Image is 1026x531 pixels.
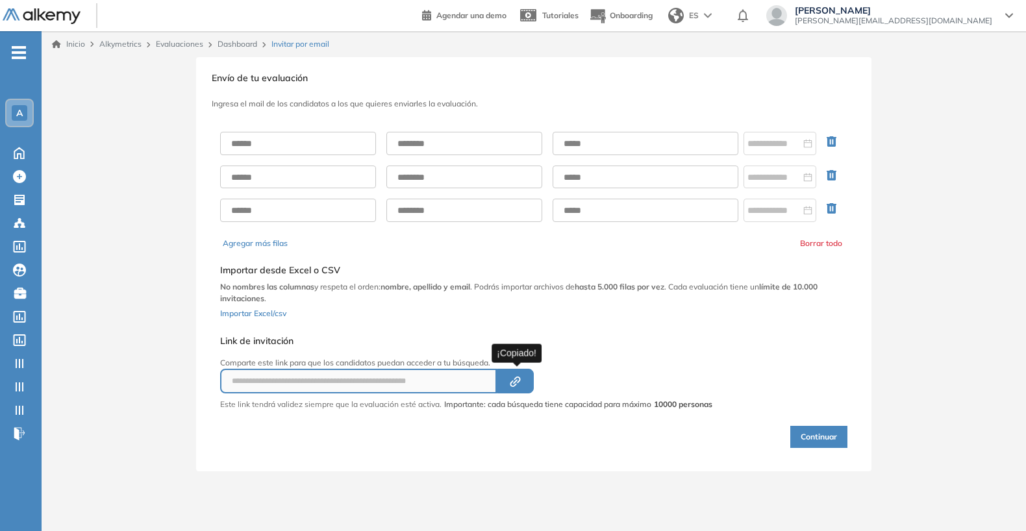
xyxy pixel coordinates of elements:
strong: 10000 personas [654,399,712,409]
h5: Importar desde Excel o CSV [220,265,847,276]
a: Inicio [52,38,85,50]
h3: Envío de tu evaluación [212,73,856,84]
a: Dashboard [218,39,257,49]
b: No nombres las columnas [220,282,314,291]
p: y respeta el orden: . Podrás importar archivos de . Cada evaluación tiene un . [220,281,847,304]
a: Agendar una demo [422,6,507,22]
b: nombre, apellido y email [381,282,470,291]
span: Agendar una demo [436,10,507,20]
span: Onboarding [610,10,653,20]
span: Tutoriales [542,10,579,20]
a: Evaluaciones [156,39,203,49]
img: world [668,8,684,23]
img: Logo [3,8,81,25]
span: Importante: cada búsqueda tiene capacidad para máximo [444,399,712,410]
button: Importar Excel/csv [220,304,286,320]
span: ES [689,10,699,21]
span: Invitar por email [271,38,329,50]
b: límite de 10.000 invitaciones [220,282,818,303]
button: Agregar más filas [223,238,288,249]
span: [PERSON_NAME] [795,5,992,16]
span: [PERSON_NAME][EMAIL_ADDRESS][DOMAIN_NAME] [795,16,992,26]
h5: Link de invitación [220,336,712,347]
p: Este link tendrá validez siempre que la evaluación esté activa. [220,399,442,410]
span: Importar Excel/csv [220,308,286,318]
b: hasta 5.000 filas por vez [575,282,664,291]
img: arrow [704,13,712,18]
span: Alkymetrics [99,39,142,49]
span: A [16,108,23,118]
div: ¡Copiado! [492,343,542,362]
h3: Ingresa el mail de los candidatos a los que quieres enviarles la evaluación. [212,99,856,108]
button: Onboarding [589,2,653,30]
button: Borrar todo [800,238,842,249]
p: Comparte este link para que los candidatos puedan acceder a tu búsqueda. [220,357,712,369]
button: Continuar [790,426,847,448]
i: - [12,51,26,54]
